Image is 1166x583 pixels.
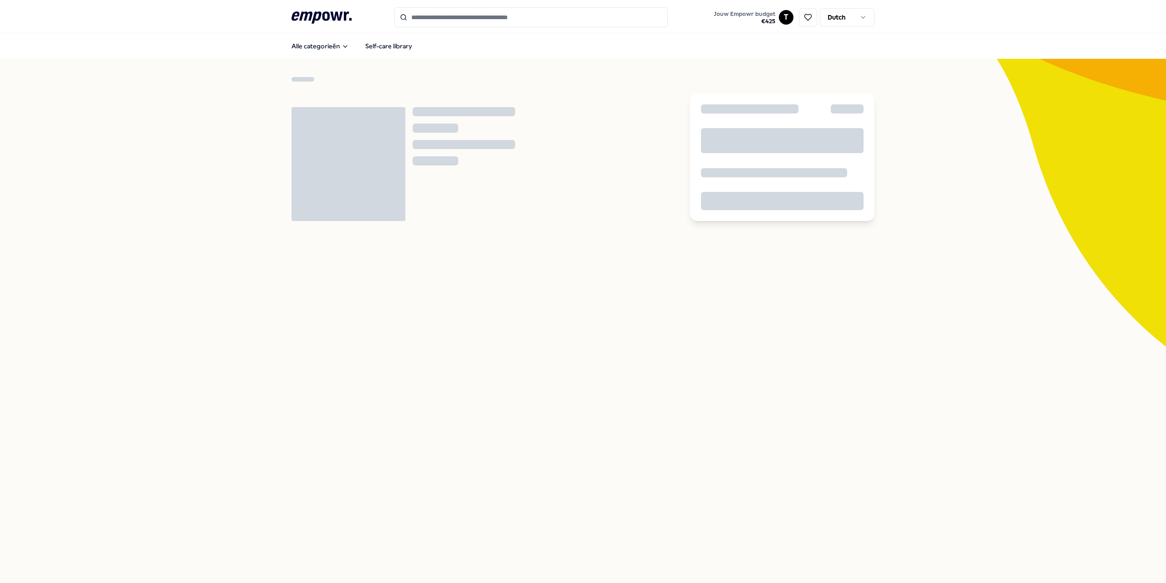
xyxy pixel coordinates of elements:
[712,9,777,27] button: Jouw Empowr budget€425
[358,37,419,55] a: Self-care library
[779,10,793,25] button: T
[394,7,668,27] input: Search for products, categories or subcategories
[710,8,779,27] a: Jouw Empowr budget€425
[714,10,775,18] span: Jouw Empowr budget
[284,37,419,55] nav: Main
[284,37,356,55] button: Alle categorieën
[714,18,775,25] span: € 425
